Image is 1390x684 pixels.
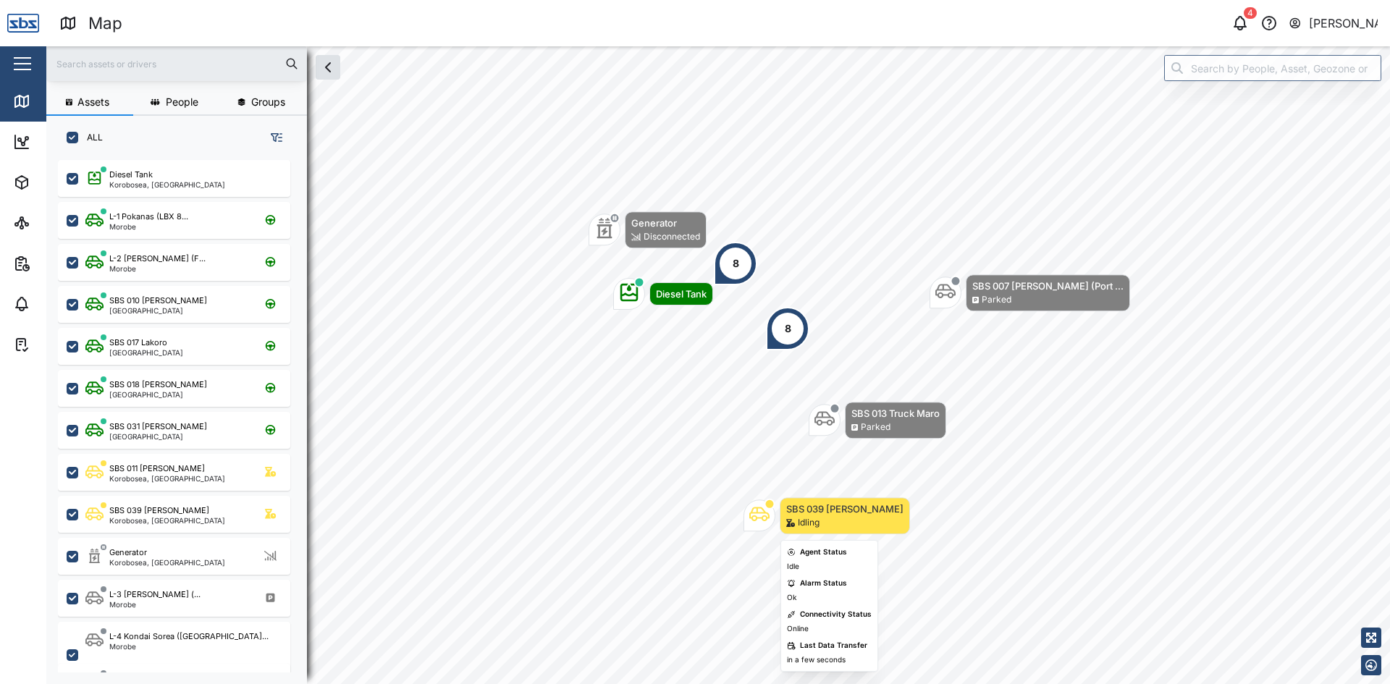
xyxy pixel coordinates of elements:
[109,211,188,223] div: L-1 Pokanas (LBX 8...
[589,211,707,248] div: Map marker
[58,155,306,672] div: grid
[1288,13,1378,33] button: [PERSON_NAME]
[787,623,809,635] div: Online
[109,433,207,440] div: [GEOGRAPHIC_DATA]
[109,546,147,559] div: Generator
[109,421,207,433] div: SBS 031 [PERSON_NAME]
[109,307,207,314] div: [GEOGRAPHIC_DATA]
[77,97,109,107] span: Assets
[38,215,72,231] div: Sites
[800,578,847,589] div: Alarm Status
[38,296,83,312] div: Alarms
[787,561,799,573] div: Idle
[38,93,70,109] div: Map
[644,230,700,244] div: Disconnected
[251,97,285,107] span: Groups
[109,295,207,307] div: SBS 010 [PERSON_NAME]
[88,11,122,36] div: Map
[109,337,167,349] div: SBS 017 Lakoro
[109,630,269,643] div: L-4 Kondai Sorea ([GEOGRAPHIC_DATA]...
[78,132,103,143] label: ALL
[656,287,707,301] div: Diesel Tank
[55,53,298,75] input: Search assets or drivers
[733,256,739,271] div: 8
[800,640,867,651] div: Last Data Transfer
[787,654,846,666] div: in a few seconds
[109,169,153,181] div: Diesel Tank
[109,463,205,475] div: SBS 011 [PERSON_NAME]
[46,46,1390,684] canvas: Map
[631,216,700,230] div: Generator
[109,475,225,482] div: Korobosea, [GEOGRAPHIC_DATA]
[109,504,209,517] div: SBS 039 [PERSON_NAME]
[930,274,1130,311] div: Map marker
[613,278,713,310] div: Map marker
[714,242,757,285] div: Map marker
[787,592,796,604] div: Ok
[38,256,87,271] div: Reports
[1244,7,1257,19] div: 4
[972,279,1124,293] div: SBS 007 [PERSON_NAME] (Port ...
[766,307,809,350] div: Map marker
[109,391,207,398] div: [GEOGRAPHIC_DATA]
[109,559,225,566] div: Korobosea, [GEOGRAPHIC_DATA]
[809,402,946,439] div: Map marker
[109,253,206,265] div: L-2 [PERSON_NAME] (F...
[1309,14,1378,33] div: [PERSON_NAME]
[109,349,183,356] div: [GEOGRAPHIC_DATA]
[744,497,910,534] div: Map marker
[166,97,198,107] span: People
[785,321,791,337] div: 8
[109,379,207,391] div: SBS 018 [PERSON_NAME]
[109,265,206,272] div: Morobe
[851,406,940,421] div: SBS 013 Truck Maro
[109,643,269,650] div: Morobe
[861,421,890,434] div: Parked
[786,502,903,516] div: SBS 039 [PERSON_NAME]
[798,516,820,530] div: Idling
[109,588,201,601] div: L-3 [PERSON_NAME] (...
[800,609,872,620] div: Connectivity Status
[800,546,847,558] div: Agent Status
[982,293,1011,307] div: Parked
[109,601,201,608] div: Morobe
[109,181,225,188] div: Korobosea, [GEOGRAPHIC_DATA]
[38,337,77,352] div: Tasks
[38,134,103,150] div: Dashboard
[109,517,225,524] div: Korobosea, [GEOGRAPHIC_DATA]
[7,7,39,39] img: Main Logo
[38,174,83,190] div: Assets
[1164,55,1381,81] input: Search by People, Asset, Geozone or Place
[109,223,188,230] div: Morobe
